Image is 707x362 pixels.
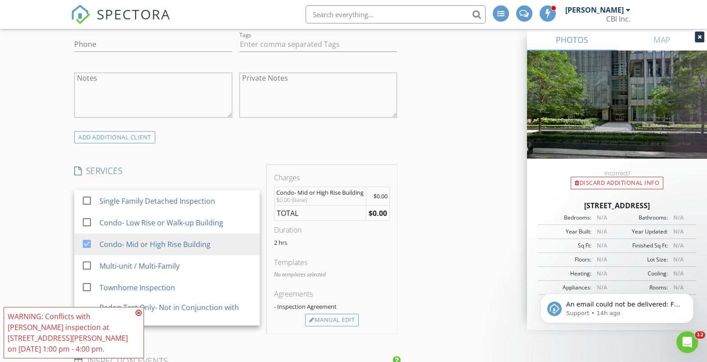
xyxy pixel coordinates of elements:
[565,5,624,14] div: [PERSON_NAME]
[617,29,707,50] a: MAP
[571,177,663,189] div: Discard Additional info
[617,242,668,250] div: Finished Sq Ft:
[527,170,707,177] div: Incorrect?
[369,208,387,218] strong: $0.00
[305,314,359,326] div: Manual Edit
[597,242,607,249] span: N/A
[274,270,390,279] p: No templates selected
[538,200,696,211] div: [STREET_ADDRESS]
[274,257,390,268] div: Templates
[676,331,698,353] iframe: Intercom live chat
[8,311,133,354] div: WARNING: Conflicts with [PERSON_NAME] inspection at [STREET_ADDRESS][PERSON_NAME] on [DATE] 1:00 ...
[597,228,607,235] span: N/A
[71,5,90,24] img: The Best Home Inspection Software - Spectora
[527,275,707,338] iframe: Intercom notifications message
[99,282,175,293] div: Townhome Inspection
[540,228,591,236] div: Year Built:
[274,289,390,299] div: Agreements
[527,29,617,50] a: PHOTOS
[274,239,390,246] p: 2 hrs
[274,205,366,221] td: TOTAL
[276,196,365,203] div: $0.00 (Base)
[673,256,684,263] span: N/A
[99,261,180,271] div: Multi-unit / Multi-Family
[99,239,211,250] div: Condo- Mid or High Rise Building
[99,302,252,324] div: Radon Test Only- Not in Conjunction with Inspection
[274,303,390,310] div: - Inspection Agreement
[99,196,215,206] div: Single Family Detached Inspection
[673,242,684,249] span: N/A
[597,214,607,221] span: N/A
[71,12,171,31] a: SPECTORA
[99,217,223,228] div: Condo- Low Rise or Walk-up Building
[617,214,668,222] div: Bathrooms:
[274,225,390,235] div: Duration
[74,165,260,177] h4: SERVICES
[617,256,668,264] div: Lot Size:
[540,242,591,250] div: Sq Ft:
[97,5,171,23] span: SPECTORA
[74,131,155,143] div: ADD ADDITIONAL client
[274,172,390,183] div: Charges
[673,270,684,277] span: N/A
[673,228,684,235] span: N/A
[606,14,630,23] div: CBI Inc.
[673,214,684,221] span: N/A
[527,50,707,180] img: streetview
[597,270,607,277] span: N/A
[374,192,387,200] span: $0.00
[276,189,365,196] div: Condo- Mid or High Rise Building
[306,5,486,23] input: Search everything...
[617,228,668,236] div: Year Updated:
[540,256,591,264] div: Floors:
[540,270,591,278] div: Heating:
[617,270,668,278] div: Cooling:
[695,331,705,339] span: 12
[540,214,591,222] div: Bedrooms:
[597,256,607,263] span: N/A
